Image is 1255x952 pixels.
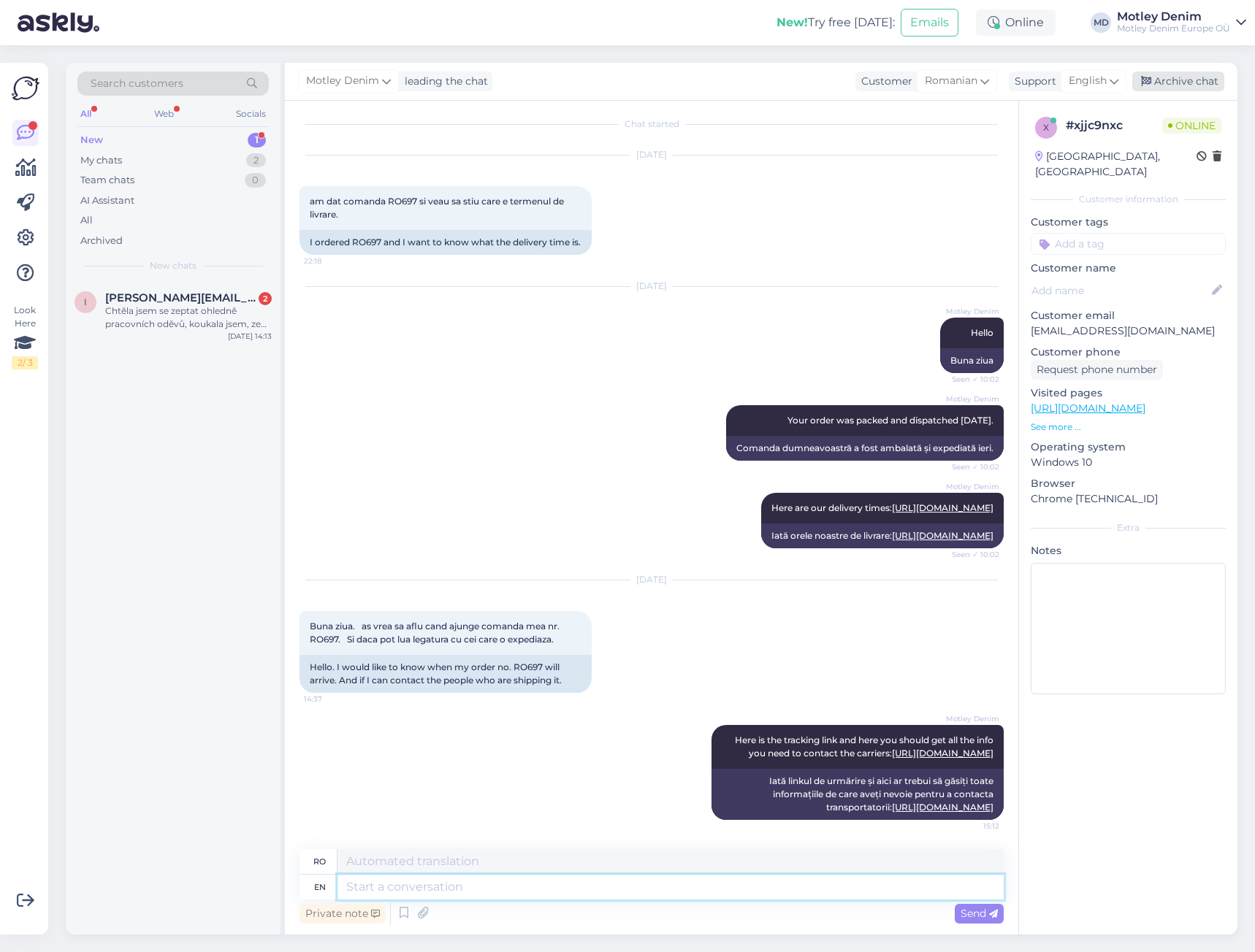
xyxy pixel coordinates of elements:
[12,74,39,102] img: Askly Logo
[80,213,93,228] div: All
[1132,72,1224,91] div: Archive chat
[259,292,272,305] div: 2
[300,280,1004,293] div: [DATE]
[1066,117,1162,134] div: # xjjc9nxc
[84,296,87,307] span: i
[961,907,998,920] span: Send
[151,104,177,123] div: Web
[777,14,895,31] div: Try free [DATE]:
[945,461,999,472] span: Seen ✓ 10:02
[80,133,103,147] div: New
[1031,491,1226,507] p: Chrome [TECHNICAL_ID]
[787,415,993,426] span: Your order was packed and dispatched [DATE].
[945,306,999,317] span: Motley Denim
[1031,402,1145,415] a: [URL][DOMAIN_NAME]
[300,655,592,693] div: Hello. I would like to know when my order no. RO697 will arrive. And if I can contact the people ...
[313,849,326,874] div: ro
[940,348,1004,373] div: Buna ziua
[77,104,94,123] div: All
[1031,455,1226,470] p: Windows 10
[777,15,808,29] b: New!
[1069,73,1107,89] span: English
[945,821,999,832] span: 15:12
[1031,283,1209,299] input: Add name
[1031,323,1226,339] p: [EMAIL_ADDRESS][DOMAIN_NAME]
[300,573,1004,586] div: [DATE]
[971,327,993,338] span: Hello
[1031,439,1226,455] p: Operating system
[901,9,958,37] button: Emails
[1031,233,1226,255] input: Add a tag
[228,331,272,342] div: [DATE] 14:13
[304,256,359,266] span: 22:18
[105,291,257,304] span: ivana.kre@seznam.cz
[1031,345,1226,360] p: Customer phone
[945,481,999,492] span: Motley Denim
[1031,476,1226,491] p: Browser
[80,193,134,208] div: AI Assistant
[892,502,993,513] a: [URL][DOMAIN_NAME]
[304,694,359,705] span: 14:37
[1031,543,1226,558] p: Notes
[892,748,993,759] a: [URL][DOMAIN_NAME]
[1162,118,1221,134] span: Online
[1031,421,1226,434] p: See more ...
[105,304,272,331] div: Chtěla jsem se zeptat ohledně pracovních oděvů, koukala jsem, ze mate jen do velikosti 6xl, větší...
[1091,12,1111,33] div: MD
[855,74,912,89] div: Customer
[80,153,122,168] div: My chats
[310,621,562,645] span: Buna ziua. as vrea sa aflu cand ajunge comanda mea nr. RO697. Si daca pot lua legatura cu cei car...
[1031,215,1226,230] p: Customer tags
[712,769,1004,820] div: Iată linkul de urmărire și aici ar trebui să găsiți toate informațiile de care aveți nevoie pentr...
[1031,308,1226,323] p: Customer email
[246,153,266,168] div: 2
[245,173,266,188] div: 0
[91,76,183,91] span: Search customers
[1031,193,1226,206] div: Customer information
[80,234,123,248] div: Archived
[300,118,1004,131] div: Chat started
[12,356,38,369] div: 2 / 3
[1117,11,1246,34] a: Motley DenimMotley Denim Europe OÜ
[976,9,1056,36] div: Online
[314,875,326,899] div: en
[945,713,999,724] span: Motley Denim
[80,173,134,188] div: Team chats
[761,523,1004,548] div: Iată orele noastre de livrare:
[1043,122,1049,133] span: x
[1035,149,1197,180] div: [GEOGRAPHIC_DATA], [GEOGRAPHIC_DATA]
[300,230,592,255] div: I ordered RO697 and I want to know what the delivery time is.
[771,502,993,513] span: Here are our delivery times:
[945,374,999,385] span: Seen ✓ 10:02
[300,904,386,924] div: Private note
[1117,23,1230,34] div: Motley Denim Europe OÜ
[945,394,999,404] span: Motley Denim
[735,734,996,759] span: Here is the tracking link and here you should get all the info you need to contact the carriers:
[1031,360,1163,380] div: Request phone number
[399,74,488,89] div: leading the chat
[945,549,999,560] span: Seen ✓ 10:02
[310,196,566,220] span: am dat comanda RO697 si veau sa stiu care e termenul de livrare.
[150,259,197,272] span: New chats
[1009,74,1056,89] div: Support
[300,148,1004,161] div: [DATE]
[1117,11,1230,23] div: Motley Denim
[233,104,269,123] div: Socials
[1031,261,1226,276] p: Customer name
[248,133,266,147] div: 1
[892,802,993,813] a: [URL][DOMAIN_NAME]
[306,73,379,89] span: Motley Denim
[925,73,977,89] span: Romanian
[892,530,993,541] a: [URL][DOMAIN_NAME]
[12,304,38,369] div: Look Here
[1031,521,1226,534] div: Extra
[1031,385,1226,401] p: Visited pages
[726,436,1004,461] div: Comanda dumneavoastră a fost ambalată și expediată ieri.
